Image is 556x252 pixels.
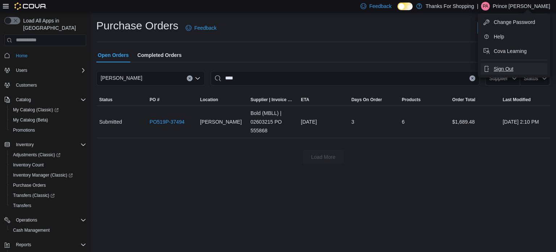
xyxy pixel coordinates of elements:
span: Operations [13,216,86,224]
a: My Catalog (Beta) [10,116,51,124]
span: Transfers [10,201,86,210]
button: Location [197,94,248,106]
span: Adjustments (Classic) [10,150,86,159]
div: [DATE] 2:10 PM [500,115,550,129]
span: Promotions [13,127,35,133]
span: Completed Orders [138,48,182,62]
button: Status [520,71,550,86]
button: Clear input [469,75,475,81]
a: Cash Management [10,226,52,235]
button: Inventory Count [7,160,89,170]
div: Bold (MBLL) | 02603215 PO 555868 [248,106,298,138]
div: Location [200,97,218,103]
button: Users [13,66,30,75]
button: Inventory [13,140,37,149]
span: Status [524,75,538,81]
a: My Catalog (Classic) [7,105,89,115]
span: Cash Management [13,227,50,233]
span: Transfers (Classic) [13,193,55,198]
span: My Catalog (Classic) [13,107,59,113]
span: Order Total [452,97,475,103]
div: $1,689.48 [449,115,500,129]
span: [PERSON_NAME] [101,74,142,82]
button: Users [1,65,89,75]
button: Supplier [485,71,520,86]
button: Reports [1,240,89,250]
button: Purchase Orders [7,180,89,190]
span: Inventory [13,140,86,149]
button: ETA [298,94,348,106]
span: Feedback [369,3,391,10]
button: Inventory [1,140,89,150]
span: Reports [13,240,86,249]
div: [DATE] [298,115,348,129]
a: Promotions [10,126,38,135]
span: My Catalog (Beta) [13,117,48,123]
span: Users [13,66,86,75]
span: Transfers (Classic) [10,191,86,200]
span: ETA [301,97,309,103]
button: Load More [303,150,344,164]
span: Home [13,51,86,60]
span: Customers [16,82,37,88]
button: Status [96,94,147,106]
span: Help [494,33,504,40]
span: Catalog [13,95,86,104]
button: Open list of options [195,75,201,81]
p: Thanks For Shopping [426,2,474,11]
div: Prince Arceo [481,2,490,11]
span: Reports [16,242,31,248]
span: Change Password [494,18,535,26]
p: Prince [PERSON_NAME] [493,2,550,11]
a: Transfers (Classic) [7,190,89,201]
input: This is a search bar. After typing your query, hit enter to filter the results lower in the page. [211,71,480,86]
span: Adjustments (Classic) [13,152,60,158]
a: My Catalog (Classic) [10,106,62,114]
span: [PERSON_NAME] [200,117,242,126]
span: Supplier | Invoice Number [250,97,295,103]
span: Supplier [489,75,508,81]
span: Last Modified [503,97,531,103]
span: Cova Learning [494,47,527,55]
a: Customers [13,81,40,90]
span: Catalog [16,97,31,103]
span: Load All Apps in [GEOGRAPHIC_DATA] [20,17,86,32]
a: PO519P-37494 [149,117,185,126]
span: Feedback [194,24,216,32]
a: Transfers [10,201,34,210]
button: Operations [1,215,89,225]
button: Supplier | Invoice Number [248,94,298,106]
a: Purchase Orders [10,181,49,190]
button: Clear input [187,75,193,81]
span: Inventory Manager (Classic) [10,171,86,179]
span: My Catalog (Classic) [10,106,86,114]
span: Purchase Orders [13,182,46,188]
span: Inventory [16,142,34,148]
button: Order Total [449,94,500,106]
button: Transfers [7,201,89,211]
a: Inventory Manager (Classic) [10,171,76,179]
input: Dark Mode [397,3,413,10]
a: Home [13,51,30,60]
span: Sign Out [494,65,513,73]
img: Cova [14,3,47,10]
button: Last Modified [500,94,550,106]
button: My Catalog (Beta) [7,115,89,125]
span: Products [402,97,421,103]
a: Adjustments (Classic) [7,150,89,160]
p: | [477,2,479,11]
span: Inventory Manager (Classic) [13,172,73,178]
span: 6 [402,117,405,126]
span: PO # [149,97,159,103]
button: Days On Order [349,94,399,106]
span: PA [483,2,488,11]
span: Load More [311,153,336,161]
h1: Purchase Orders [96,18,178,33]
span: Days On Order [351,97,382,103]
button: Change Password [481,16,547,28]
a: Adjustments (Classic) [10,150,63,159]
span: Inventory Count [10,161,86,169]
span: Submitted [99,117,122,126]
